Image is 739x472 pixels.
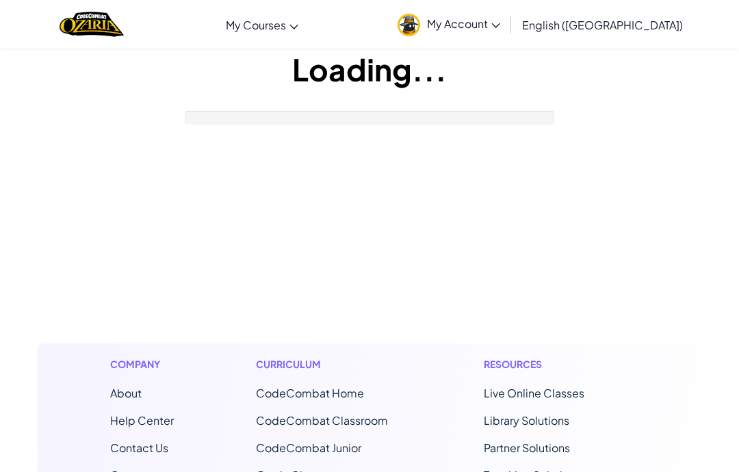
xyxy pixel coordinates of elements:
[522,18,683,32] span: English ([GEOGRAPHIC_DATA])
[60,10,123,38] a: Ozaria by CodeCombat logo
[256,441,361,455] a: CodeCombat Junior
[484,441,570,455] a: Partner Solutions
[398,14,420,36] img: avatar
[427,16,500,31] span: My Account
[110,441,168,455] span: Contact Us
[60,10,123,38] img: Home
[515,6,690,43] a: English ([GEOGRAPHIC_DATA])
[226,18,286,32] span: My Courses
[219,6,305,43] a: My Courses
[256,357,402,371] h1: Curriculum
[256,413,388,428] a: CodeCombat Classroom
[110,413,174,428] a: Help Center
[391,3,507,46] a: My Account
[484,413,569,428] a: Library Solutions
[256,386,364,400] span: CodeCombat Home
[484,357,630,371] h1: Resources
[110,357,174,371] h1: Company
[484,386,584,400] a: Live Online Classes
[110,386,142,400] a: About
